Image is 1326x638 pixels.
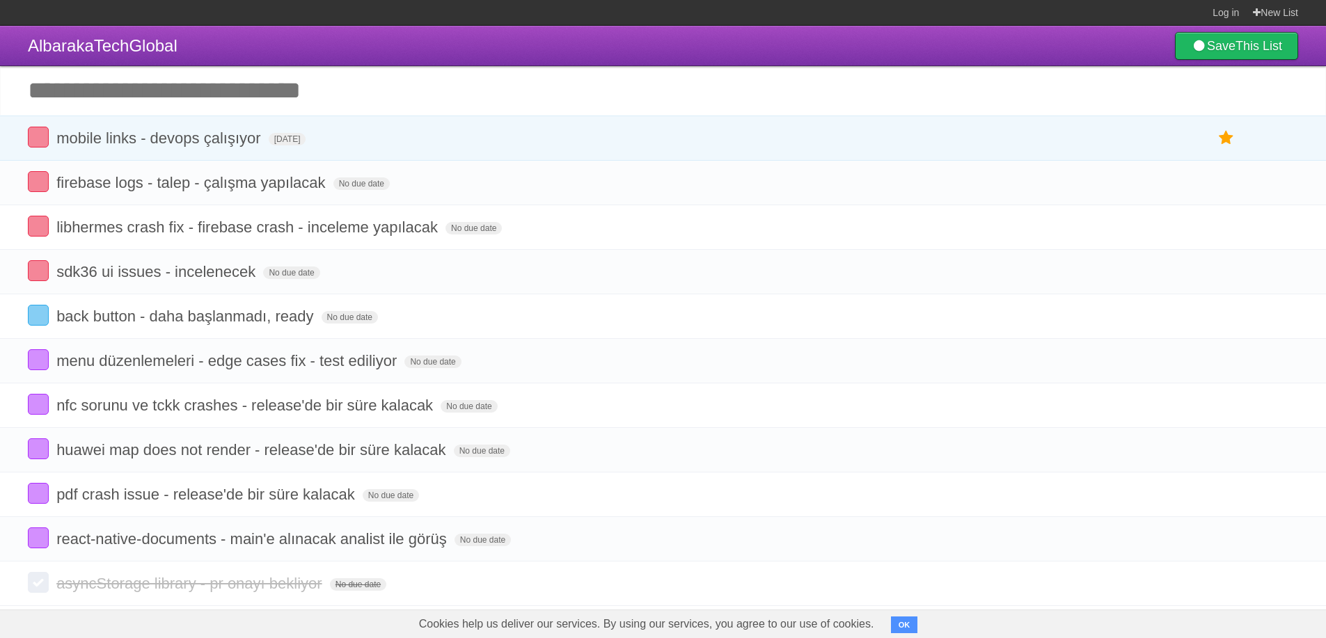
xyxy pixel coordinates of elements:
[28,127,49,147] label: Done
[28,36,177,55] span: AlbarakaTechGlobal
[56,174,329,191] span: firebase logs - talep - çalışma yapılacak
[269,133,306,145] span: [DATE]
[454,445,510,457] span: No due date
[56,308,317,325] span: back button - daha başlanmadı, ready
[404,356,461,368] span: No due date
[56,486,358,503] span: pdf crash issue - release'de bir süre kalacak
[28,171,49,192] label: Done
[891,616,918,633] button: OK
[1213,127,1240,150] label: Star task
[56,397,436,414] span: nfc sorunu ve tckk crashes - release'de bir süre kalacak
[405,610,888,638] span: Cookies help us deliver our services. By using our services, you agree to our use of cookies.
[28,483,49,504] label: Done
[363,489,419,502] span: No due date
[263,266,319,279] span: No due date
[28,305,49,326] label: Done
[322,311,378,324] span: No due date
[56,218,441,236] span: libhermes crash fix - firebase crash - inceleme yapılacak
[1236,39,1282,53] b: This List
[333,177,390,190] span: No due date
[28,572,49,593] label: Done
[28,394,49,415] label: Done
[56,352,400,369] span: menu düzenlemeleri - edge cases fix - test ediliyor
[28,216,49,237] label: Done
[28,438,49,459] label: Done
[56,263,259,280] span: sdk36 ui issues - incelenecek
[330,578,386,591] span: No due date
[56,575,326,592] span: asyncStorage library - pr onayı bekliyor
[441,400,497,413] span: No due date
[28,349,49,370] label: Done
[56,530,450,548] span: react-native-documents - main'e alınacak analist ile görüş
[455,534,511,546] span: No due date
[1175,32,1298,60] a: SaveThis List
[28,527,49,548] label: Done
[445,222,502,234] span: No due date
[28,260,49,281] label: Done
[56,129,264,147] span: mobile links - devops çalışıyor
[56,441,449,458] span: huawei map does not render - release'de bir süre kalacak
